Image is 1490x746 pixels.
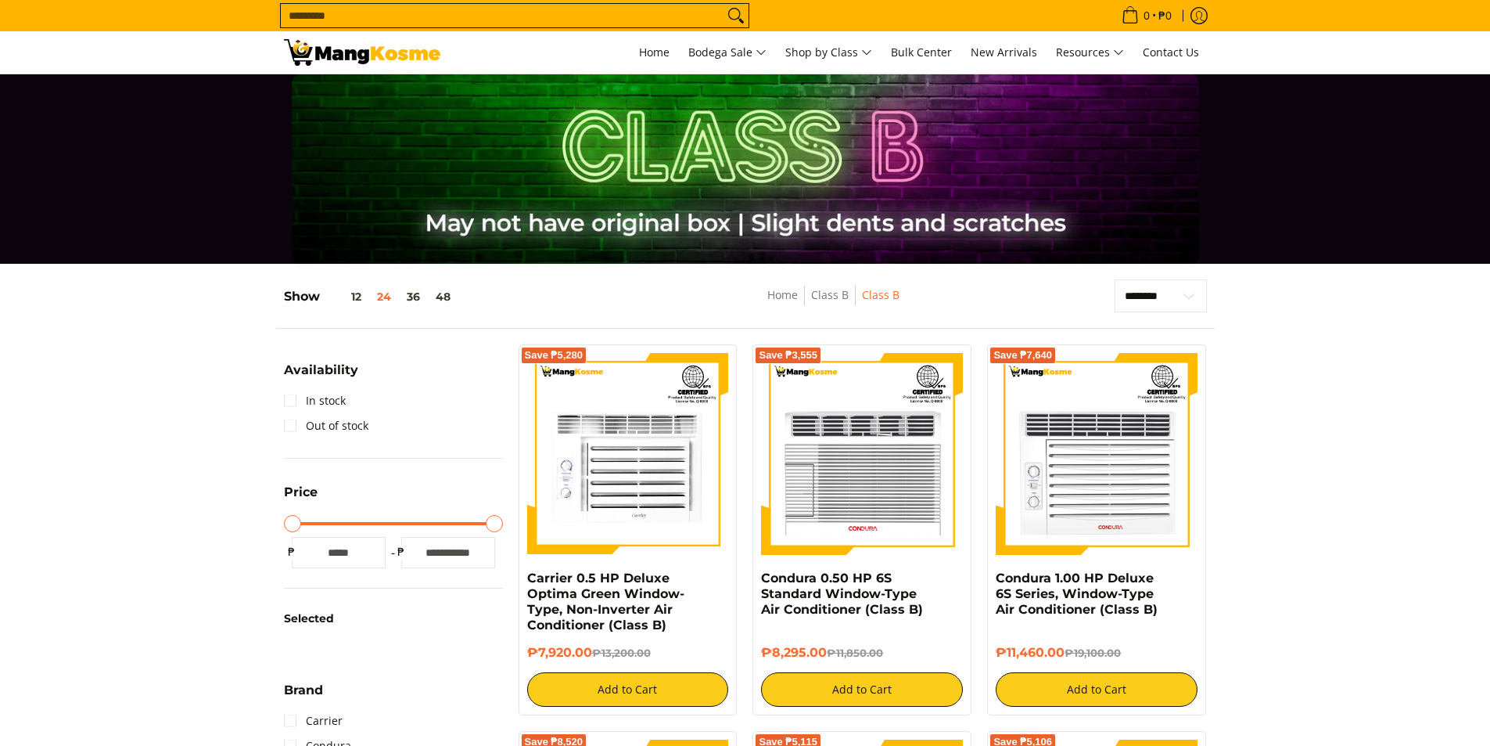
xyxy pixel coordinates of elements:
a: Class B [811,287,849,302]
button: 36 [399,290,428,303]
span: • [1117,7,1176,24]
a: Shop by Class [777,31,880,74]
span: Resources [1056,43,1124,63]
a: Resources [1048,31,1132,74]
a: New Arrivals [963,31,1045,74]
span: Bodega Sale [688,43,767,63]
a: Bodega Sale [680,31,774,74]
span: Save ₱7,640 [993,351,1052,360]
h6: ₱7,920.00 [527,645,729,661]
summary: Open [284,684,323,708]
span: Brand [284,684,323,697]
button: 24 [369,290,399,303]
a: Out of stock [284,413,368,438]
nav: Main Menu [456,31,1207,74]
span: Shop by Class [785,43,872,63]
summary: Open [284,364,358,388]
h6: ₱11,460.00 [996,645,1197,661]
del: ₱13,200.00 [592,647,651,659]
span: Bulk Center [891,45,952,59]
button: Add to Cart [761,672,963,707]
span: Price [284,486,318,499]
img: Class B Class B | Mang Kosme [284,39,440,66]
span: ₱0 [1156,10,1174,21]
span: Class B [862,286,899,305]
summary: Open [284,486,318,510]
span: ₱ [393,544,409,560]
span: Contact Us [1143,45,1199,59]
h6: ₱8,295.00 [761,645,963,661]
span: Save ₱3,555 [759,351,817,360]
del: ₱11,850.00 [827,647,883,659]
span: 0 [1141,10,1152,21]
button: Search [723,4,749,27]
span: Save ₱5,280 [525,351,583,360]
a: Home [767,287,798,302]
a: In stock [284,388,346,413]
button: 12 [320,290,369,303]
button: Add to Cart [527,672,729,707]
h6: Selected [284,612,503,626]
span: ₱ [284,544,300,560]
img: Carrier 0.5 HP Deluxe Optima Green Window-Type, Non-Inverter Air Conditioner (Class B) [527,353,729,555]
img: Condura 1.00 HP Deluxe 6S Series, Window-Type Air Conditioner (Class B) [996,353,1197,555]
nav: Breadcrumbs [658,286,1008,321]
a: Carrier [284,708,343,733]
span: Availability [284,364,358,377]
a: Condura 1.00 HP Deluxe 6S Series, Window-Type Air Conditioner (Class B) [996,571,1158,617]
a: Carrier 0.5 HP Deluxe Optima Green Window-Type, Non-Inverter Air Conditioner (Class B) [527,571,684,632]
button: Add to Cart [996,672,1197,707]
h5: Show [284,289,458,305]
a: Condura 0.50 HP 6S Standard Window-Type Air Conditioner (Class B) [761,571,923,617]
button: 48 [428,290,458,303]
span: Home [639,45,670,59]
img: condura-wrac-6s-premium-mang-kosme [761,353,963,555]
a: Contact Us [1135,31,1207,74]
a: Home [631,31,677,74]
span: New Arrivals [971,45,1037,59]
a: Bulk Center [883,31,960,74]
del: ₱19,100.00 [1065,647,1121,659]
